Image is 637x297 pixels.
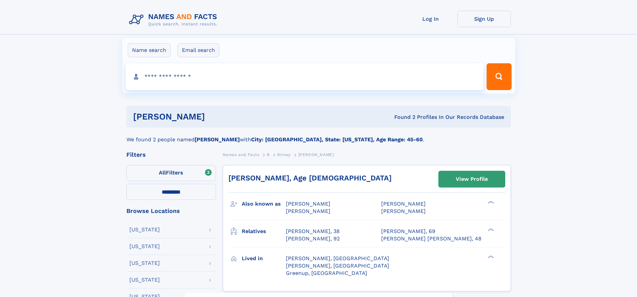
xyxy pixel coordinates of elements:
span: [PERSON_NAME] [298,152,334,157]
a: Sign Up [457,11,511,27]
b: City: [GEOGRAPHIC_DATA], State: [US_STATE], Age Range: 45-60 [251,136,423,143]
a: [PERSON_NAME] [PERSON_NAME], 48 [381,235,482,242]
b: [PERSON_NAME] [195,136,240,143]
a: View Profile [439,171,505,187]
span: B [267,152,270,157]
label: Email search [178,43,219,57]
a: [PERSON_NAME], 69 [381,228,435,235]
label: Filters [126,165,216,181]
a: [PERSON_NAME], Age [DEMOGRAPHIC_DATA] [228,174,392,182]
div: ❯ [486,200,494,205]
button: Search Button [487,63,511,90]
img: Logo Names and Facts [126,11,223,29]
a: Names and Facts [223,150,259,159]
h3: Lived in [242,253,286,264]
div: Filters [126,152,216,158]
div: [US_STATE] [129,261,160,266]
div: [US_STATE] [129,277,160,283]
span: [PERSON_NAME] [286,201,330,207]
div: ❯ [486,227,494,232]
span: [PERSON_NAME] [381,208,426,214]
div: Browse Locations [126,208,216,214]
span: All [159,169,166,176]
span: Greenup, [GEOGRAPHIC_DATA] [286,270,367,276]
span: [PERSON_NAME], [GEOGRAPHIC_DATA] [286,263,389,269]
div: We found 2 people named with . [126,128,511,144]
label: Name search [128,43,171,57]
a: Log In [404,11,457,27]
div: ❯ [486,254,494,259]
span: [PERSON_NAME] [286,208,330,214]
div: View Profile [456,171,488,187]
a: [PERSON_NAME], 92 [286,235,340,242]
a: [PERSON_NAME], 38 [286,228,340,235]
span: [PERSON_NAME], [GEOGRAPHIC_DATA] [286,255,389,262]
h3: Relatives [242,226,286,237]
div: Found 2 Profiles In Our Records Database [300,114,504,121]
h1: [PERSON_NAME] [133,113,300,121]
span: Birney [277,152,291,157]
a: B [267,150,270,159]
h3: Also known as [242,198,286,210]
span: [PERSON_NAME] [381,201,426,207]
input: search input [126,63,484,90]
a: Birney [277,150,291,159]
div: [US_STATE] [129,244,160,249]
div: [US_STATE] [129,227,160,232]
